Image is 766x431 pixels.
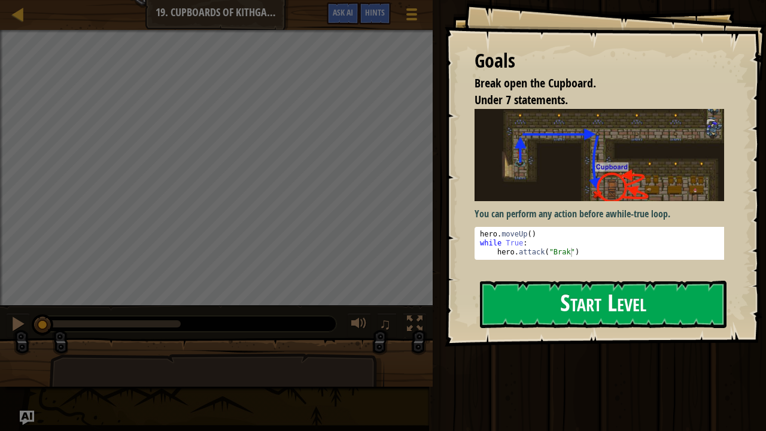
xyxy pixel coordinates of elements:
[365,7,385,18] span: Hints
[347,313,371,338] button: Adjust volume
[475,92,568,108] span: Under 7 statements.
[460,75,721,92] li: Break open the Cupboard.
[377,313,397,338] button: ♫
[20,411,34,425] button: Ask AI
[6,313,30,338] button: Ctrl + P: Pause
[475,47,724,75] div: Goals
[475,207,733,221] p: You can perform any action before a .
[379,315,391,333] span: ♫
[460,92,721,109] li: Under 7 statements.
[475,75,596,91] span: Break open the Cupboard.
[475,109,733,201] img: Cupboards of kithgard
[333,7,353,18] span: Ask AI
[397,2,427,31] button: Show game menu
[480,281,727,328] button: Start Level
[327,2,359,25] button: Ask AI
[610,207,668,220] strong: while-true loop
[403,313,427,338] button: Toggle fullscreen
